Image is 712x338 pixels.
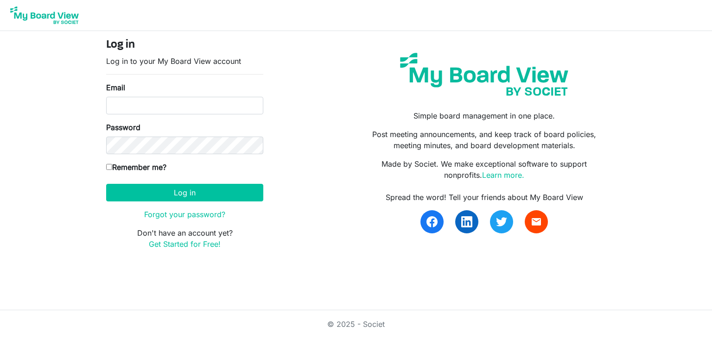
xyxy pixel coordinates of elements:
[363,158,606,181] p: Made by Societ. We make exceptional software to support nonprofits.
[426,216,438,227] img: facebook.svg
[496,216,507,227] img: twitter.svg
[363,192,606,203] div: Spread the word! Tell your friends about My Board View
[106,227,263,250] p: Don't have an account yet?
[461,216,472,227] img: linkedin.svg
[327,319,385,329] a: © 2025 - Societ
[482,170,524,180] a: Learn more.
[106,184,263,201] button: Log in
[531,216,542,227] span: email
[144,210,225,219] a: Forgot your password?
[525,210,548,233] a: email
[7,4,82,27] img: My Board View Logo
[106,82,125,93] label: Email
[106,56,263,67] p: Log in to your My Board View account
[363,129,606,151] p: Post meeting announcements, and keep track of board policies, meeting minutes, and board developm...
[106,38,263,52] h4: Log in
[106,164,112,170] input: Remember me?
[393,46,575,103] img: my-board-view-societ.svg
[149,239,221,249] a: Get Started for Free!
[106,162,166,173] label: Remember me?
[106,122,140,133] label: Password
[363,110,606,121] p: Simple board management in one place.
